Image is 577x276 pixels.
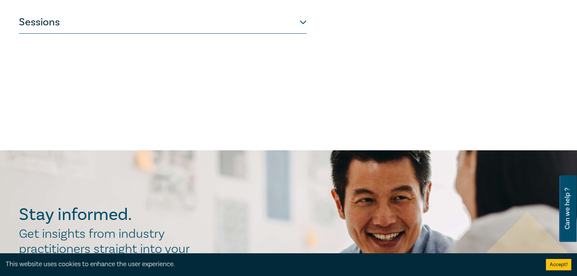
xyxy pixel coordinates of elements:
button: Sessions [19,11,307,34]
div: This website uses cookies to enhance the user experience. [6,259,535,269]
span: Can we help ? [564,180,571,237]
h2: Stay informed. [19,205,198,225]
button: Accept cookies [546,259,571,270]
h2: Get insights from industry practitioners straight into your inbox. [19,226,198,272]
